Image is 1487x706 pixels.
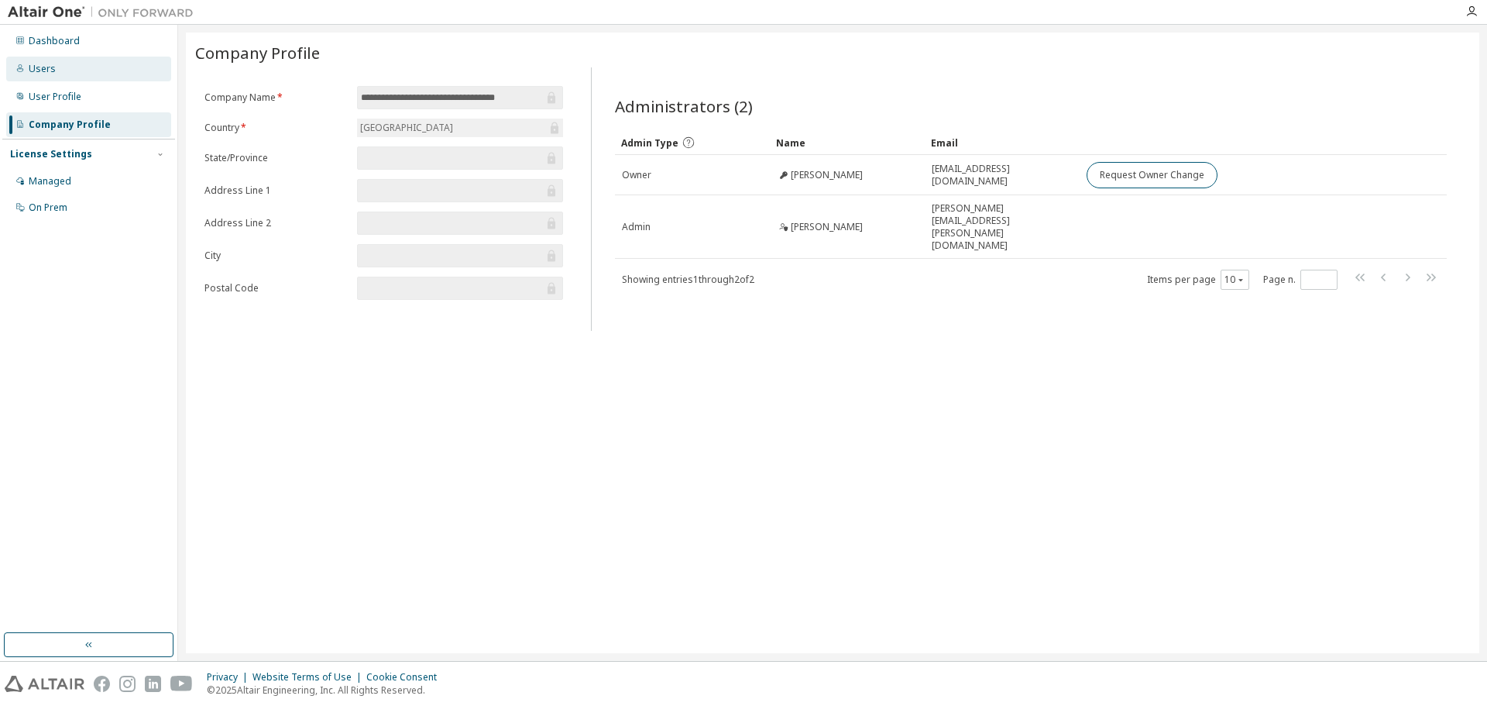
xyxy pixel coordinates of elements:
div: Dashboard [29,35,80,47]
img: Altair One [8,5,201,20]
span: Showing entries 1 through 2 of 2 [622,273,754,286]
span: Administrators (2) [615,95,753,117]
label: State/Province [204,152,348,164]
span: Company Profile [195,42,320,64]
img: youtube.svg [170,676,193,692]
p: © 2025 Altair Engineering, Inc. All Rights Reserved. [207,684,446,697]
div: Privacy [207,671,252,684]
span: Page n. [1263,270,1338,290]
div: Managed [29,175,71,188]
div: Name [776,130,919,155]
img: linkedin.svg [145,676,161,692]
span: [PERSON_NAME] [791,221,863,233]
label: Company Name [204,91,348,104]
div: Users [29,63,56,75]
img: facebook.svg [94,676,110,692]
span: [EMAIL_ADDRESS][DOMAIN_NAME] [932,163,1073,188]
span: Owner [622,169,651,181]
label: Country [204,122,348,134]
div: [GEOGRAPHIC_DATA] [358,119,455,136]
img: altair_logo.svg [5,676,84,692]
label: Postal Code [204,282,348,294]
span: Admin [622,221,651,233]
div: On Prem [29,201,67,214]
div: Company Profile [29,119,111,131]
div: [GEOGRAPHIC_DATA] [357,119,563,137]
span: Admin Type [621,136,678,150]
button: Request Owner Change [1087,162,1217,188]
span: Items per page [1147,270,1249,290]
label: Address Line 2 [204,217,348,229]
div: User Profile [29,91,81,103]
span: [PERSON_NAME][EMAIL_ADDRESS][PERSON_NAME][DOMAIN_NAME] [932,202,1073,252]
span: [PERSON_NAME] [791,169,863,181]
img: instagram.svg [119,676,136,692]
button: 10 [1224,274,1245,286]
div: Email [931,130,1073,155]
div: License Settings [10,148,92,160]
label: City [204,250,348,262]
div: Website Terms of Use [252,671,366,684]
label: Address Line 1 [204,184,348,197]
div: Cookie Consent [366,671,446,684]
